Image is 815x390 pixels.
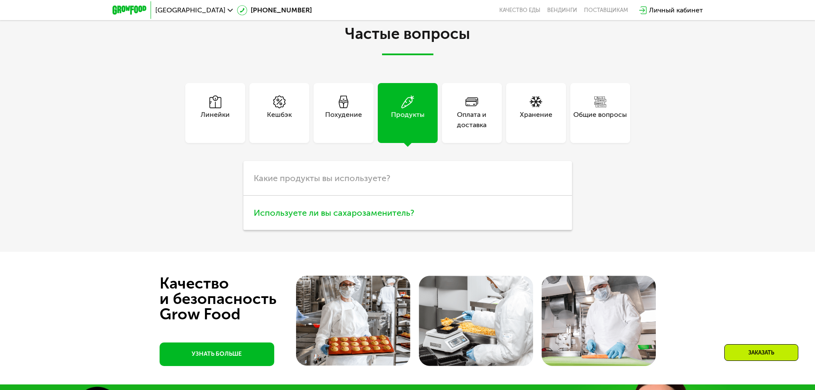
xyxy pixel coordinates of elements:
div: Личный кабинет [649,5,703,15]
div: Заказать [724,344,798,361]
span: [GEOGRAPHIC_DATA] [155,7,225,14]
a: Качество еды [499,7,540,14]
div: поставщикам [584,7,628,14]
div: Кешбэк [267,110,292,130]
div: Общие вопросы [573,110,627,130]
a: Вендинги [547,7,577,14]
div: Оплата и доставка [442,110,502,130]
div: Качество и безопасность Grow Food [160,276,308,322]
div: Продукты [391,110,424,130]
span: Какие продукты вы используете? [254,173,390,183]
h2: Частые вопросы [168,25,647,55]
div: Хранение [520,110,552,130]
span: Используете ли вы сахарозаменитель? [254,208,414,218]
div: Линейки [201,110,230,130]
a: УЗНАТЬ БОЛЬШЕ [160,342,274,366]
div: Похудение [325,110,362,130]
a: [PHONE_NUMBER] [237,5,312,15]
